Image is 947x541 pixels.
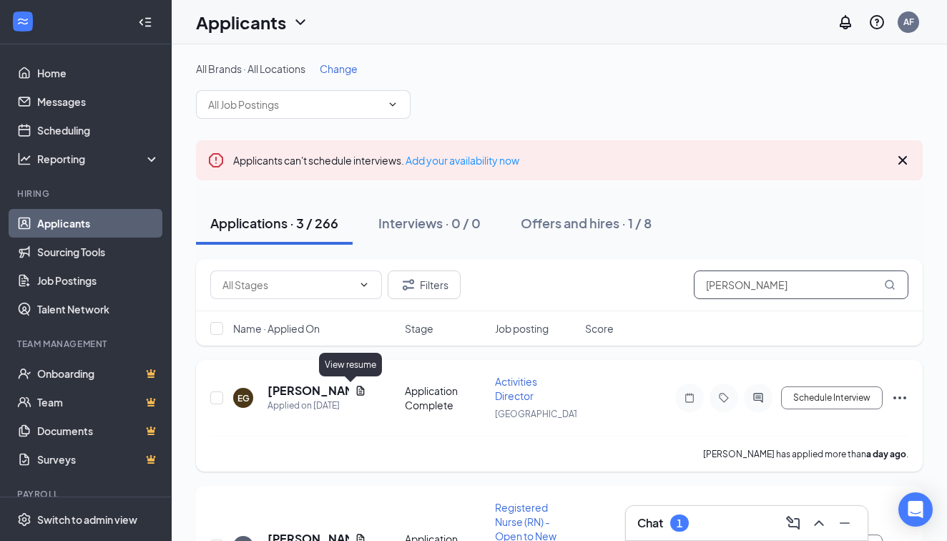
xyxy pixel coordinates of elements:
button: Schedule Interview [781,386,883,409]
b: a day ago [866,449,906,459]
svg: ChevronDown [387,99,398,110]
svg: ComposeMessage [785,515,802,532]
a: SurveysCrown [37,445,160,474]
div: Payroll [17,488,157,500]
div: EG [237,392,250,404]
svg: Tag [715,392,732,404]
span: Name · Applied On [233,321,320,336]
button: Minimize [833,512,856,535]
button: ChevronUp [808,512,830,535]
input: All Job Postings [208,97,381,112]
span: [GEOGRAPHIC_DATA] [495,409,586,419]
div: Open Intercom Messenger [898,492,933,527]
svg: ChevronDown [292,14,309,31]
span: Job posting [495,321,549,336]
svg: Document [355,385,366,396]
a: Job Postings [37,266,160,295]
div: Applied on [DATE] [268,399,366,413]
a: Scheduling [37,116,160,145]
button: ComposeMessage [782,512,805,535]
p: [PERSON_NAME] has applied more than . [703,448,908,460]
a: Add your availability now [406,154,519,167]
div: Switch to admin view [37,512,137,527]
svg: ActiveChat [750,392,767,404]
a: DocumentsCrown [37,416,160,445]
span: Activities Director [495,375,537,402]
svg: Ellipses [891,389,908,406]
svg: Cross [894,152,911,169]
button: Filter Filters [388,270,461,299]
svg: ChevronUp [810,515,828,532]
svg: Notifications [837,14,854,31]
svg: Filter [400,276,417,293]
a: Messages [37,87,160,116]
input: Search in applications [694,270,908,299]
input: All Stages [222,277,353,293]
svg: ChevronDown [358,279,370,291]
div: Team Management [17,338,157,350]
a: Sourcing Tools [37,238,160,266]
a: Applicants [37,209,160,238]
div: AF [903,16,914,28]
svg: WorkstreamLogo [16,14,30,29]
span: Applicants can't schedule interviews. [233,154,519,167]
svg: Collapse [138,15,152,29]
div: Offers and hires · 1 / 8 [521,214,652,232]
span: Change [320,62,358,75]
a: Home [37,59,160,87]
h1: Applicants [196,10,286,34]
div: Reporting [37,152,160,166]
svg: Minimize [836,515,853,532]
div: Application Complete [405,384,486,412]
div: Hiring [17,187,157,200]
span: Score [585,321,614,336]
span: Stage [405,321,433,336]
a: OnboardingCrown [37,359,160,388]
svg: Settings [17,512,31,527]
span: All Brands · All Locations [196,62,305,75]
div: Interviews · 0 / 0 [378,214,481,232]
svg: QuestionInfo [868,14,885,31]
svg: Error [207,152,225,169]
div: 1 [677,517,682,530]
svg: Note [681,392,698,404]
h3: Chat [637,515,663,531]
a: Talent Network [37,295,160,323]
div: Applications · 3 / 266 [210,214,338,232]
h5: [PERSON_NAME] [268,383,349,399]
svg: MagnifyingGlass [884,279,896,291]
a: TeamCrown [37,388,160,416]
svg: Analysis [17,152,31,166]
div: View resume [319,353,382,376]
